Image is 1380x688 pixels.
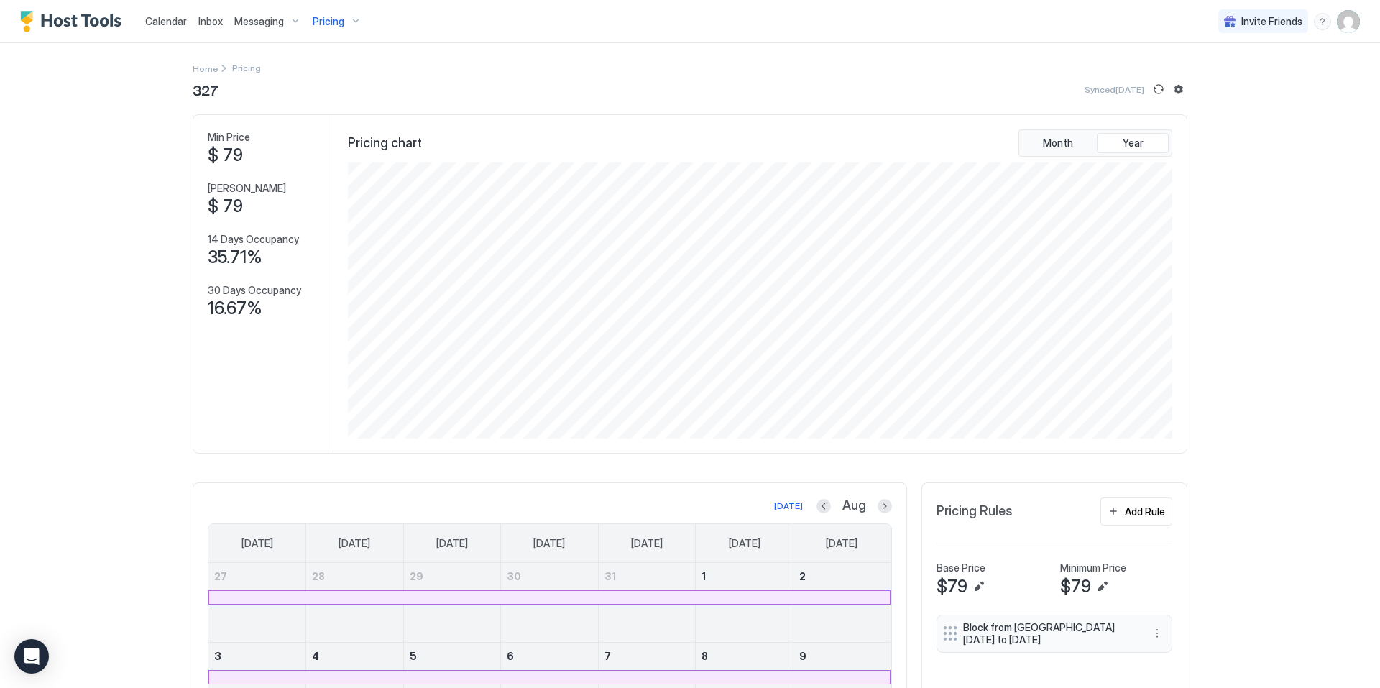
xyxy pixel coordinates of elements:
[937,561,985,574] span: Base Price
[1125,504,1165,519] div: Add Rule
[208,563,306,643] td: July 27, 2025
[701,650,708,662] span: 8
[1060,561,1126,574] span: Minimum Price
[1060,576,1091,597] span: $79
[533,537,565,550] span: [DATE]
[1043,137,1073,150] span: Month
[1314,13,1331,30] div: menu
[599,563,696,590] a: July 31, 2025
[1097,133,1169,153] button: Year
[1149,625,1166,642] button: More options
[214,570,227,582] span: 27
[826,537,857,550] span: [DATE]
[598,563,696,643] td: July 31, 2025
[1022,133,1094,153] button: Month
[208,643,305,669] a: August 3, 2025
[145,15,187,27] span: Calendar
[617,524,677,563] a: Thursday
[193,78,218,100] span: 327
[793,643,891,669] a: August 9, 2025
[208,563,305,590] a: July 27, 2025
[842,497,866,514] span: Aug
[507,570,521,582] span: 30
[1241,15,1302,28] span: Invite Friends
[208,284,301,297] span: 30 Days Occupancy
[714,524,775,563] a: Friday
[631,537,663,550] span: [DATE]
[878,499,892,513] button: Next month
[1018,129,1172,157] div: tab-group
[772,497,805,515] button: [DATE]
[937,576,967,597] span: $79
[208,131,250,144] span: Min Price
[701,570,706,582] span: 1
[970,578,988,595] button: Edit
[214,650,221,662] span: 3
[208,233,299,246] span: 14 Days Occupancy
[227,524,287,563] a: Sunday
[799,650,806,662] span: 9
[729,537,760,550] span: [DATE]
[312,650,319,662] span: 4
[963,621,1134,646] span: Block from [GEOGRAPHIC_DATA][DATE] to [DATE]
[20,11,128,32] a: Host Tools Logo
[208,182,286,195] span: [PERSON_NAME]
[306,563,403,590] a: July 28, 2025
[1149,625,1166,642] div: menu
[410,650,417,662] span: 5
[1337,10,1360,33] div: User profile
[696,563,793,590] a: August 1, 2025
[519,524,579,563] a: Wednesday
[1094,578,1111,595] button: Edit
[241,537,273,550] span: [DATE]
[410,570,423,582] span: 29
[604,570,616,582] span: 31
[198,14,223,29] a: Inbox
[404,563,501,590] a: July 29, 2025
[501,643,598,669] a: August 6, 2025
[1100,497,1172,526] button: Add Rule
[14,639,49,674] div: Open Intercom Messenger
[436,537,468,550] span: [DATE]
[193,60,218,75] a: Home
[234,15,284,28] span: Messaging
[198,15,223,27] span: Inbox
[193,60,218,75] div: Breadcrumb
[208,298,262,319] span: 16.67%
[348,135,422,152] span: Pricing chart
[422,524,482,563] a: Tuesday
[324,524,385,563] a: Monday
[208,145,243,166] span: $ 79
[501,563,599,643] td: July 30, 2025
[793,563,891,643] td: August 2, 2025
[507,650,514,662] span: 6
[799,570,806,582] span: 2
[312,570,325,582] span: 28
[774,500,803,513] div: [DATE]
[937,503,1013,520] span: Pricing Rules
[599,643,696,669] a: August 7, 2025
[501,563,598,590] a: July 30, 2025
[696,563,793,643] td: August 1, 2025
[232,63,261,73] span: Breadcrumb
[811,524,872,563] a: Saturday
[696,643,793,669] a: August 8, 2025
[403,563,501,643] td: July 29, 2025
[816,499,831,513] button: Previous month
[306,643,403,669] a: August 4, 2025
[306,563,404,643] td: July 28, 2025
[1123,137,1144,150] span: Year
[208,247,262,268] span: 35.71%
[145,14,187,29] a: Calendar
[1170,81,1187,98] button: Listing settings
[193,63,218,74] span: Home
[339,537,370,550] span: [DATE]
[1150,81,1167,98] button: Sync prices
[793,563,891,590] a: August 2, 2025
[1085,84,1144,95] span: Synced [DATE]
[404,643,501,669] a: August 5, 2025
[313,15,344,28] span: Pricing
[208,196,243,217] span: $ 79
[604,650,611,662] span: 7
